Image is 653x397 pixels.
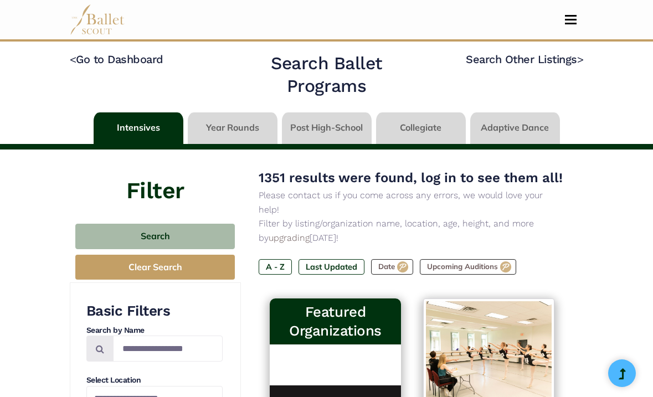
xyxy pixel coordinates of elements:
button: Clear Search [75,255,235,280]
p: Filter by listing/organization name, location, age, height, and more by [DATE]! [259,216,566,245]
input: Search by names... [113,336,223,362]
label: Upcoming Auditions [420,259,516,275]
li: Intensives [91,112,186,144]
li: Post High-School [280,112,374,144]
label: Last Updated [299,259,364,275]
button: Toggle navigation [558,14,584,25]
label: Date [371,259,413,275]
button: Search [75,224,235,250]
h4: Select Location [86,375,223,386]
code: > [577,52,584,66]
li: Adaptive Dance [468,112,562,144]
h3: Basic Filters [86,302,223,321]
span: 1351 results were found, log in to see them all! [259,170,563,185]
h2: Search Ballet Programs [233,52,421,98]
a: <Go to Dashboard [70,53,163,66]
a: Search Other Listings> [466,53,583,66]
li: Year Rounds [186,112,280,144]
h4: Search by Name [86,325,223,336]
label: A - Z [259,259,292,275]
code: < [70,52,76,66]
p: Please contact us if you come across any errors, we would love your help! [259,188,566,216]
h4: Filter [70,149,241,207]
h3: Featured Organizations [279,303,392,340]
a: upgrading [269,233,310,243]
li: Collegiate [374,112,468,144]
